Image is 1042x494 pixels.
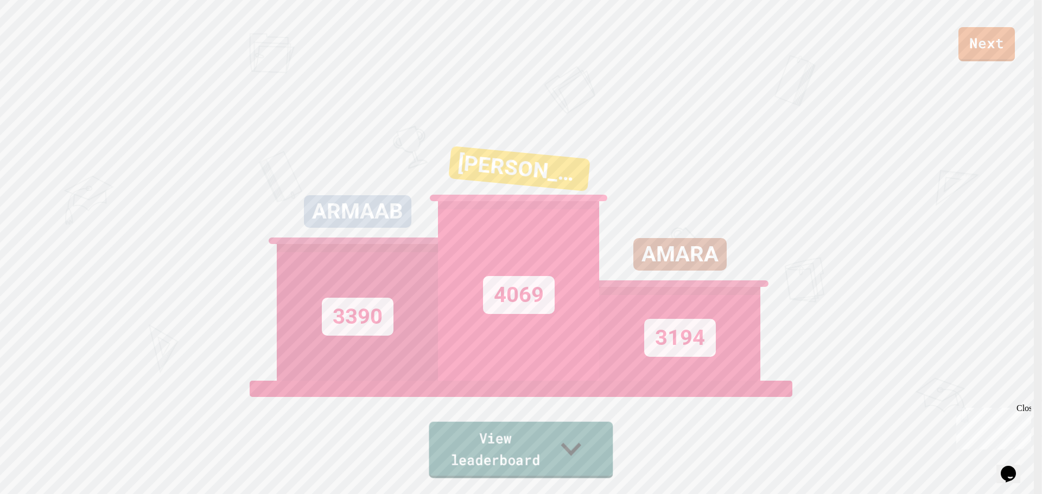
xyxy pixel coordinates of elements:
iframe: chat widget [996,451,1031,483]
div: Chat with us now!Close [4,4,75,69]
div: 3390 [322,298,393,336]
div: AMARA [633,238,727,271]
iframe: chat widget [952,403,1031,450]
a: Next [958,27,1015,61]
a: View leaderboard [429,422,613,478]
div: 4069 [483,276,555,314]
div: ARMAAB [304,195,411,228]
div: 3194 [644,319,716,357]
div: [PERSON_NAME] [448,146,590,191]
